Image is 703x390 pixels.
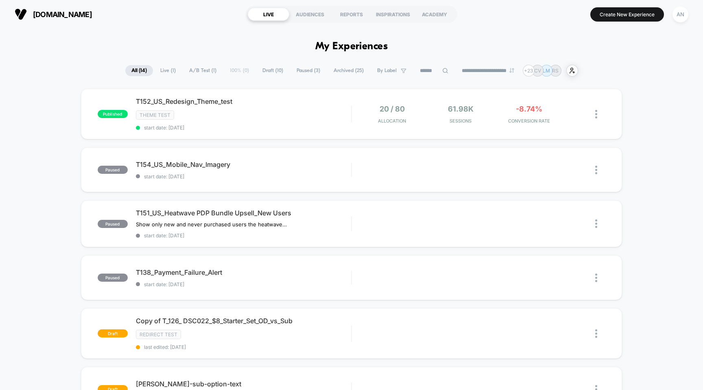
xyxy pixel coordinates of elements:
[595,110,597,118] img: close
[289,8,331,21] div: AUDIENCES
[497,118,561,124] span: CONVERSION RATE
[136,160,351,169] span: T154_US_Mobile_Nav_Imagery
[12,8,94,21] button: [DOMAIN_NAME]
[672,7,688,22] div: AN
[534,68,541,74] p: CV
[378,118,406,124] span: Allocation
[543,68,550,74] p: LM
[183,65,223,76] span: A/B Test ( 1 )
[136,110,174,120] span: Theme Test
[380,105,405,113] span: 20 / 80
[516,105,542,113] span: -8.74%
[136,221,287,228] span: Show only new and never purchased users the heatwave bundle upsell on PDP. PDP has been out-perfo...
[315,41,388,53] h1: My Experiences
[33,10,92,19] span: [DOMAIN_NAME]
[595,274,597,282] img: close
[154,65,182,76] span: Live ( 1 )
[290,65,326,76] span: Paused ( 3 )
[523,65,535,77] div: + 23
[590,7,664,22] button: Create New Experience
[595,219,597,228] img: close
[248,8,289,21] div: LIVE
[98,220,128,228] span: paused
[98,329,128,337] span: draft
[552,68,559,74] p: RS
[509,68,514,73] img: end
[372,8,414,21] div: INSPIRATIONS
[670,6,691,23] button: AN
[136,344,351,350] span: last edited: [DATE]
[428,118,493,124] span: Sessions
[15,8,27,20] img: Visually logo
[136,173,351,180] span: start date: [DATE]
[327,65,370,76] span: Archived ( 25 )
[256,65,289,76] span: Draft ( 10 )
[377,68,397,74] span: By Label
[136,268,351,276] span: T138_Payment_Failure_Alert
[136,97,351,105] span: T152_US_Redesign_Theme_test
[595,329,597,338] img: close
[136,380,351,388] span: [PERSON_NAME]-sub-option-text
[125,65,153,76] span: All ( 14 )
[136,125,351,131] span: start date: [DATE]
[414,8,455,21] div: ACADEMY
[98,110,128,118] span: published
[136,209,351,217] span: T151_US_Heatwave PDP Bundle Upsell_New Users
[136,232,351,239] span: start date: [DATE]
[136,281,351,287] span: start date: [DATE]
[98,166,128,174] span: paused
[136,330,181,339] span: Redirect Test
[98,274,128,282] span: paused
[331,8,372,21] div: REPORTS
[448,105,474,113] span: 61.98k
[136,317,351,325] span: Copy of T_126_ DSC022_$8_Starter_Set_OD_vs_Sub
[595,166,597,174] img: close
